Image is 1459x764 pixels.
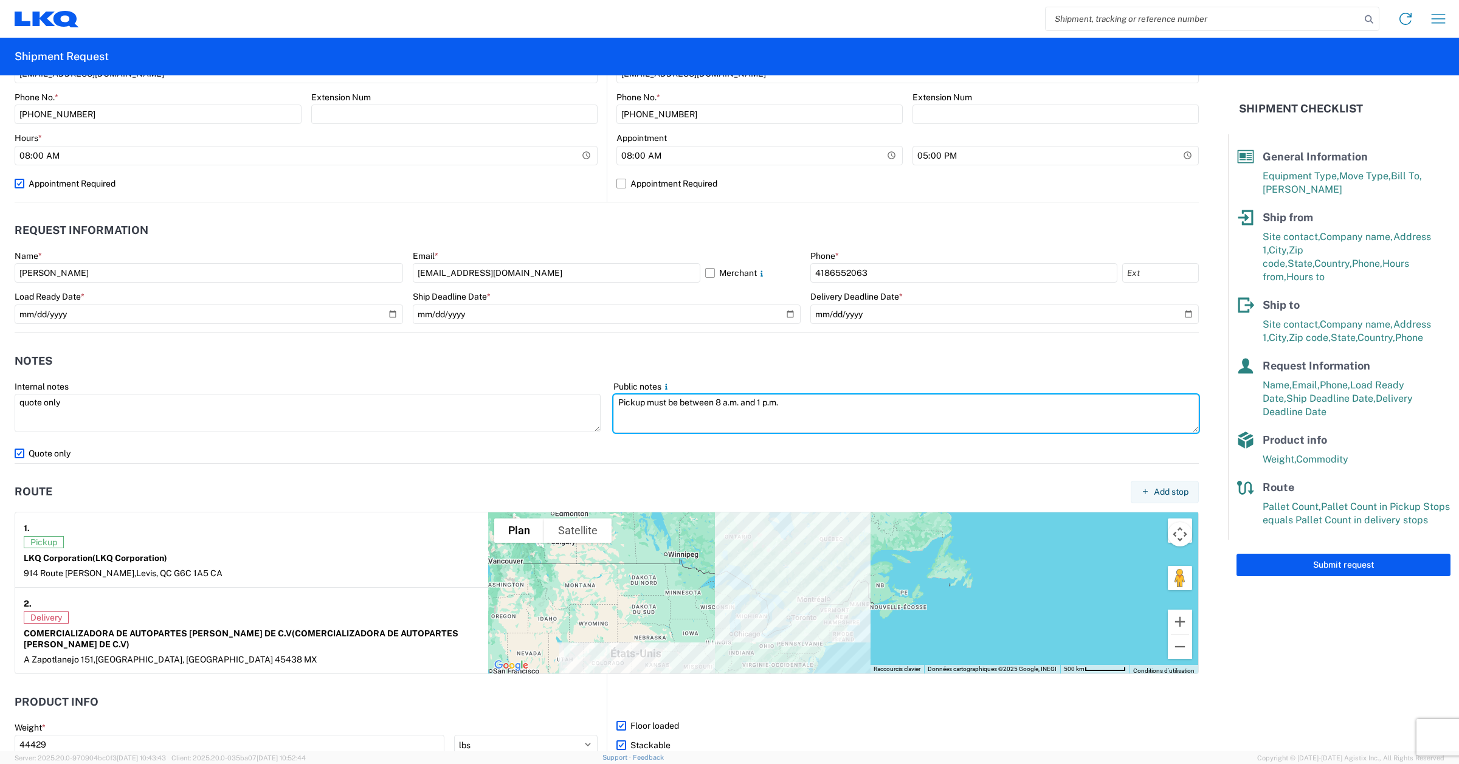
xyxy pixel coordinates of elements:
a: Conditions d'utilisation [1133,667,1195,674]
label: Phone No. [15,92,58,103]
span: Phone, [1320,379,1350,391]
span: Country, [1314,258,1352,269]
span: Company name, [1320,231,1393,243]
span: Données cartographiques ©2025 Google, INEGI [928,666,1057,672]
h2: Product Info [15,696,98,708]
label: Appointment [616,132,667,143]
span: Levis, QC G6C 1A5 CA [136,568,222,578]
label: Extension Num [311,92,371,103]
input: Ext [1122,263,1199,283]
button: Faites glisser Pegman sur la carte pour ouvrir Street View [1168,566,1192,590]
label: Delivery Deadline Date [810,291,903,302]
span: Request Information [1263,359,1370,372]
h2: Route [15,486,52,498]
label: Email [413,250,438,261]
button: Échelle de la carte : 500 km pour 64 pixels [1060,665,1130,673]
span: [DATE] 10:52:44 [257,754,306,762]
span: Email, [1292,379,1320,391]
span: (LKQ Corporation) [92,553,167,563]
label: Name [15,250,42,261]
span: Phone, [1352,258,1382,269]
h2: Shipment Checklist [1239,102,1363,116]
span: Name, [1263,379,1292,391]
button: Commandes de la caméra de la carte [1168,522,1192,546]
label: Stackable [616,735,1199,755]
label: Internal notes [15,381,69,392]
span: [PERSON_NAME] [1263,184,1342,195]
span: Site contact, [1263,318,1320,330]
span: Pickup [24,536,64,548]
span: (COMERCIALIZADORA DE AUTOPARTES [PERSON_NAME] DE C.V) [24,628,458,649]
span: Commodity [1296,453,1348,465]
label: Load Ready Date [15,291,85,302]
a: Support [602,754,633,761]
img: Google [491,658,531,673]
label: Phone [810,250,839,261]
span: Bill To, [1391,170,1422,182]
span: [DATE] 10:43:43 [117,754,166,762]
a: Ouvrir cette zone dans Google Maps (dans une nouvelle fenêtre) [491,658,531,673]
button: Zoom arrière [1168,635,1192,659]
span: Pallet Count, [1263,501,1321,512]
strong: COMERCIALIZADORA DE AUTOPARTES [PERSON_NAME] DE C.V [24,628,458,649]
strong: LKQ Corporation [24,553,167,563]
span: Copyright © [DATE]-[DATE] Agistix Inc., All Rights Reserved [1257,752,1444,763]
span: Equipment Type, [1263,170,1339,182]
span: Country, [1357,332,1395,343]
span: Company name, [1320,318,1393,330]
span: A Zapotlanejo 151, [24,655,95,664]
h2: Request Information [15,224,148,236]
h2: Shipment Request [15,49,109,64]
label: Extension Num [912,92,972,103]
span: Move Type, [1339,170,1391,182]
span: Ship to [1263,298,1300,311]
button: Zoom avant [1168,610,1192,634]
span: Ship from [1263,211,1313,224]
span: Client: 2025.20.0-035ba07 [171,754,306,762]
span: Phone [1395,332,1423,343]
label: Merchant [705,263,801,283]
span: Add stop [1154,486,1188,498]
label: Weight [15,722,46,733]
span: 500 km [1064,666,1085,672]
span: State, [1288,258,1314,269]
label: Appointment Required [15,174,598,193]
h2: Notes [15,355,52,367]
span: Server: 2025.20.0-970904bc0f3 [15,754,166,762]
label: Hours [15,132,42,143]
button: Submit request [1237,554,1450,576]
button: Passer en plein écran [1168,518,1192,543]
label: Ship Deadline Date [413,291,491,302]
span: City, [1269,332,1289,343]
span: 914 Route [PERSON_NAME], [24,568,136,578]
span: Hours to [1286,271,1325,283]
strong: 1. [24,521,30,536]
span: Product info [1263,433,1327,446]
label: Appointment Required [616,174,1199,193]
button: Add stop [1131,481,1199,503]
button: Afficher un plan de ville [494,518,544,543]
span: Ship Deadline Date, [1286,393,1376,404]
span: City, [1269,244,1289,256]
span: [GEOGRAPHIC_DATA], [GEOGRAPHIC_DATA] 45438 MX [95,655,317,664]
button: Afficher les images satellite [544,518,612,543]
input: Shipment, tracking or reference number [1046,7,1361,30]
span: Delivery [24,611,69,624]
a: Feedback [633,754,664,761]
label: Phone No. [616,92,660,103]
span: Zip code, [1289,332,1331,343]
span: General Information [1263,150,1368,163]
label: Public notes [613,381,671,392]
span: Pallet Count in Pickup Stops equals Pallet Count in delivery stops [1263,501,1450,526]
label: Quote only [15,444,1199,463]
span: Weight, [1263,453,1296,465]
span: Route [1263,481,1294,494]
span: State, [1331,332,1357,343]
strong: 2. [24,596,32,611]
span: Site contact, [1263,231,1320,243]
button: Raccourcis clavier [874,665,920,673]
label: Floor loaded [616,716,1199,735]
